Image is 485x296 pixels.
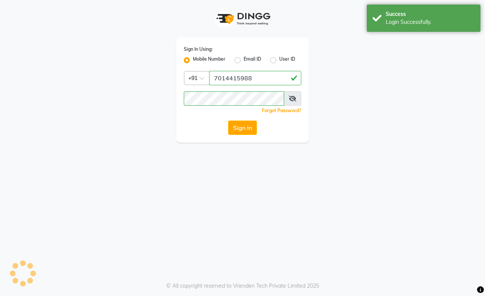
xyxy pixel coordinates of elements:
[184,91,284,106] input: Username
[212,8,273,30] img: logo1.svg
[386,18,475,26] div: Login Successfully.
[386,10,475,18] div: Success
[193,56,225,65] label: Mobile Number
[244,56,261,65] label: Email ID
[184,46,213,53] label: Sign In Using:
[262,108,301,113] a: Forgot Password?
[228,121,257,135] button: Sign In
[279,56,295,65] label: User ID
[209,71,301,85] input: Username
